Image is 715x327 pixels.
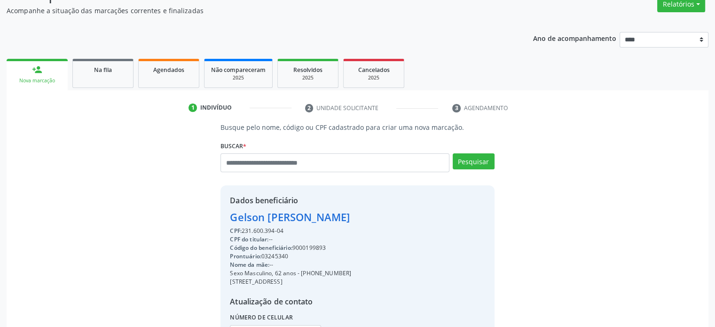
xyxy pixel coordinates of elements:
span: Prontuário: [230,252,261,260]
div: [STREET_ADDRESS] [230,278,351,286]
span: Agendados [153,66,184,74]
div: -- [230,261,351,269]
div: 1 [189,104,197,112]
label: Número de celular [230,311,293,325]
div: person_add [32,64,42,75]
div: 231.600.394-04 [230,227,351,235]
button: Pesquisar [453,153,495,169]
span: CPF do titular: [230,235,268,243]
div: Nova marcação [13,77,61,84]
span: Nome da mãe: [230,261,269,269]
div: Indivíduo [200,104,232,112]
div: 2025 [350,74,397,81]
div: 03245340 [230,252,351,261]
div: Dados beneficiário [230,195,351,206]
div: 9000199893 [230,244,351,252]
span: Na fila [94,66,112,74]
div: 2025 [211,74,266,81]
div: -- [230,235,351,244]
span: Código do beneficiário: [230,244,292,252]
div: 2025 [284,74,331,81]
p: Busque pelo nome, código ou CPF cadastrado para criar uma nova marcação. [220,122,494,132]
p: Ano de acompanhamento [533,32,616,44]
p: Acompanhe a situação das marcações correntes e finalizadas [7,6,498,16]
span: Cancelados [358,66,390,74]
span: Resolvidos [293,66,322,74]
div: Atualização de contato [230,296,351,307]
span: Não compareceram [211,66,266,74]
div: Sexo Masculino, 62 anos - [PHONE_NUMBER] [230,269,351,278]
div: Gelson [PERSON_NAME] [230,209,351,225]
label: Buscar [220,139,246,153]
span: CPF: [230,227,242,235]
